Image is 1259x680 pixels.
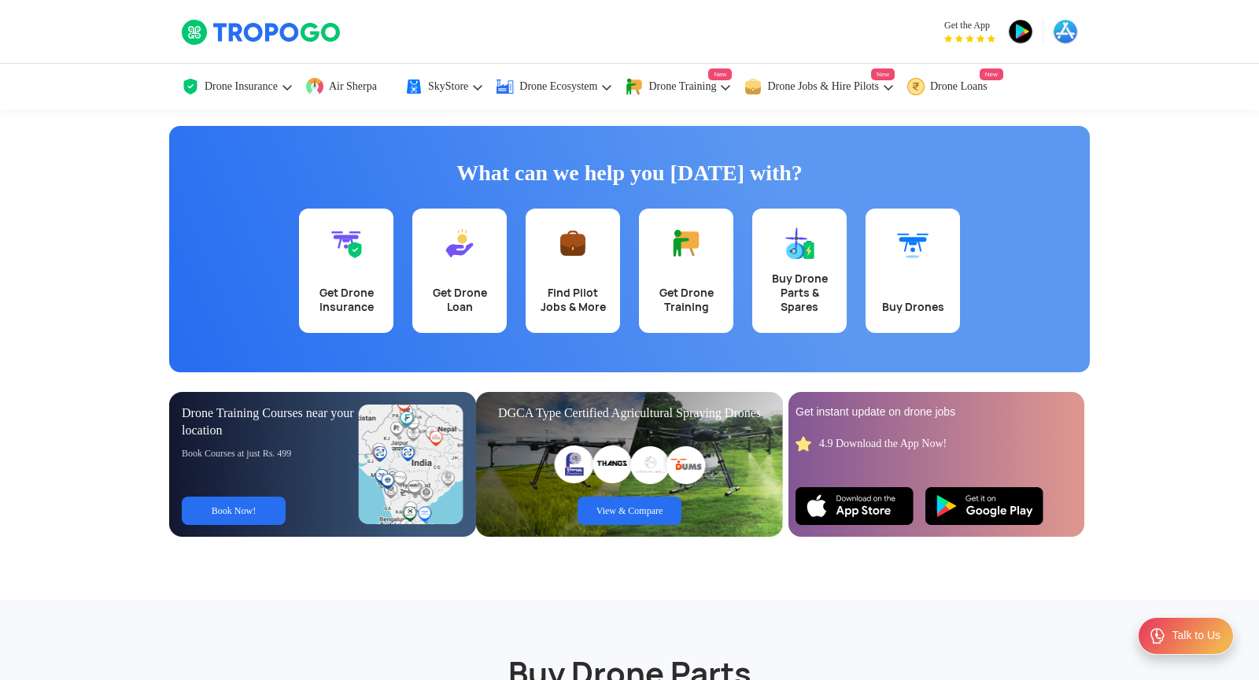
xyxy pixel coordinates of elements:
a: Get Drone Loan [412,209,507,333]
div: 4.9 Download the App Now! [819,436,947,451]
div: Talk to Us [1172,628,1220,644]
a: Drone TrainingNew [625,64,732,110]
img: Ios [796,487,914,525]
span: New [980,68,1003,80]
a: Book Now! [182,497,286,525]
div: Find Pilot Jobs & More [535,286,611,314]
img: appstore [1053,19,1078,44]
div: Get Drone Loan [422,286,497,314]
div: Get Drone Training [648,286,724,314]
img: TropoGo Logo [181,19,342,46]
a: Buy Drones [866,209,960,333]
span: SkyStore [428,80,468,93]
img: Buy Drone Parts & Spares [784,227,815,259]
a: SkyStore [404,64,484,110]
div: Drone Training Courses near your location [182,405,360,439]
img: Get Drone Loan [444,227,475,259]
span: Drone Ecosystem [519,80,597,93]
img: Get Drone Training [670,227,702,259]
span: Drone Insurance [205,80,278,93]
img: Find Pilot Jobs & More [557,227,589,259]
img: star_rating [796,436,811,452]
div: Buy Drone Parts & Spares [762,272,837,314]
span: Air Sherpa [329,80,377,93]
span: New [871,68,895,80]
img: playstore [1008,19,1033,44]
div: Get instant update on drone jobs [796,405,1077,420]
a: View & Compare [578,497,681,525]
div: Buy Drones [875,300,951,314]
a: Find Pilot Jobs & More [526,209,620,333]
span: New [708,68,732,80]
span: Drone Training [648,80,716,93]
div: Book Courses at just Rs. 499 [182,447,360,460]
a: Get Drone Insurance [299,209,393,333]
img: Get Drone Insurance [330,227,362,259]
a: Air Sherpa [305,64,393,110]
img: App Raking [944,35,995,42]
img: ic_Support.svg [1148,626,1167,645]
span: Drone Loans [930,80,988,93]
h1: What can we help you [DATE] with? [181,157,1078,189]
a: Get Drone Training [639,209,733,333]
img: Buy Drones [897,227,929,259]
a: Drone Insurance [181,64,294,110]
img: Playstore [925,487,1043,525]
a: Drone Ecosystem [496,64,613,110]
div: DGCA Type Certified Agricultural Spraying Drones [489,405,770,422]
a: Drone Jobs & Hire PilotsNew [744,64,895,110]
a: Buy Drone Parts & Spares [752,209,847,333]
a: Drone LoansNew [906,64,1003,110]
div: Get Drone Insurance [308,286,384,314]
span: Drone Jobs & Hire Pilots [767,80,879,93]
span: Get the App [944,19,995,31]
